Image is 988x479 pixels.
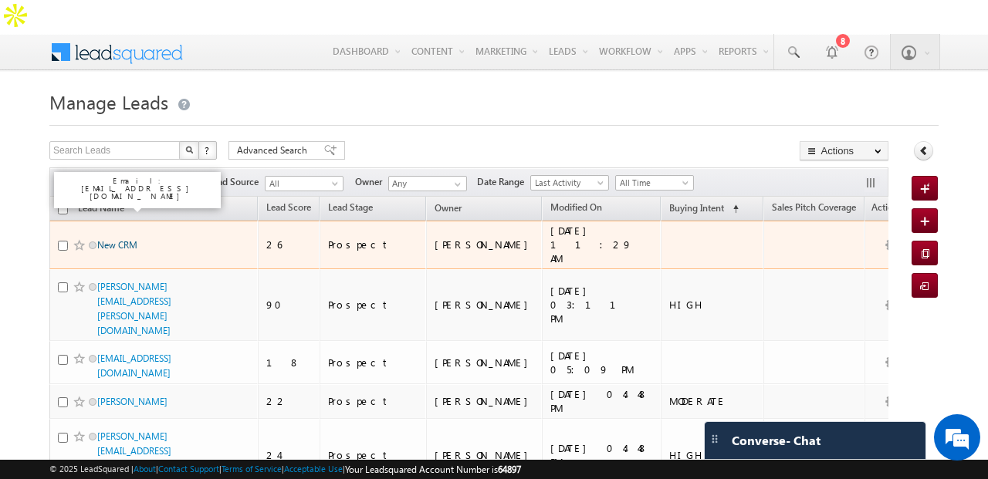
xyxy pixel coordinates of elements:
a: Lead Score [259,199,319,219]
div: [PERSON_NAME] [435,356,536,369]
div: [DATE] 04:48 PM [550,441,654,469]
div: 22 [266,394,313,408]
a: Dashboard [327,34,405,68]
div: [DATE] 04:48 PM [550,387,654,415]
img: Search [185,146,193,153]
span: (sorted ascending) [726,203,739,215]
a: All [265,176,343,191]
span: Lead Score [266,201,311,213]
span: All Time [616,176,689,190]
div: 26 [266,238,313,251]
a: Buying Intent (sorted ascending) [661,199,746,219]
a: Lead Stage [320,199,381,219]
a: [PERSON_NAME][EMAIL_ADDRESS][PERSON_NAME][DOMAIN_NAME] [97,281,171,336]
span: Actions [865,199,902,219]
span: Converse - Chat [732,433,821,447]
a: [EMAIL_ADDRESS][DOMAIN_NAME] [97,353,171,379]
span: Buying Intent [669,202,724,214]
span: Your Leadsquared Account Number is [345,464,521,475]
div: 24 [266,448,313,462]
div: [DATE] 05:09 PM [550,349,654,376]
p: Email: [EMAIL_ADDRESS][DOMAIN_NAME] [60,177,215,200]
a: Show All Items [446,177,465,192]
button: Actions [800,141,888,160]
div: HIGH [669,298,756,312]
span: Lead Source [208,175,265,189]
div: [PERSON_NAME] [435,394,536,408]
a: Reports [713,34,773,68]
div: [DATE] 03:11 PM [550,284,654,326]
a: Sales Pitch Coverage [764,199,864,219]
img: carter-drag [709,433,721,445]
span: Manage Leads [49,89,168,114]
a: [PERSON_NAME] [97,396,167,407]
div: [PERSON_NAME] [435,238,536,251]
div: Prospect [328,448,419,462]
a: Contact Support [158,464,219,474]
a: Terms of Service [222,464,282,474]
span: Owner [435,202,462,214]
span: All [266,177,339,191]
a: Workflow [594,34,668,68]
span: Owner [355,175,388,189]
div: Prospect [328,238,419,251]
div: Prospect [328,356,419,369]
a: Acceptable Use [284,464,343,474]
span: Last Activity [531,176,604,190]
input: Type to Search [388,176,467,191]
a: Marketing [470,34,543,68]
a: Leads [543,34,593,68]
div: [DATE] 11:29 AM [550,224,654,265]
div: MODERATE [669,394,756,408]
button: ? [198,141,217,160]
div: 90 [266,298,313,312]
a: Last Activity [530,175,609,191]
div: [PERSON_NAME] [435,298,536,312]
span: © 2025 LeadSquared | | | | | [49,462,521,477]
a: Apps [668,34,712,68]
div: 8 [836,34,850,48]
a: New CRM [97,239,137,251]
a: Modified On [543,199,610,219]
div: Prospect [328,298,419,312]
span: Lead Stage [328,201,373,213]
span: ? [205,143,211,157]
div: [PERSON_NAME] [435,448,536,462]
span: Sales Pitch Coverage [772,201,856,213]
a: Content [406,34,469,68]
a: About [134,464,156,474]
span: Date Range [477,175,530,189]
div: HIGH [669,448,756,462]
a: All Time [615,175,694,191]
span: Modified On [550,201,602,213]
span: 64897 [498,464,521,475]
div: 18 [266,356,313,369]
span: Advanced Search [237,143,312,157]
div: Prospect [328,394,419,408]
